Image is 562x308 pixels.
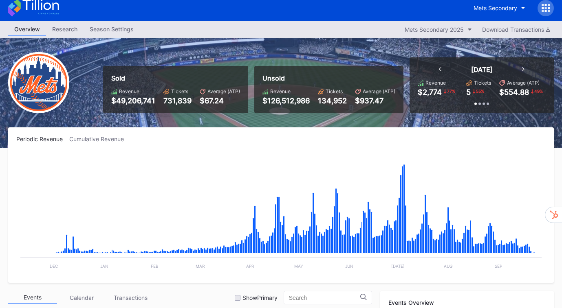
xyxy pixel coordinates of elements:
[200,96,240,105] div: $67.24
[84,23,140,36] a: Season Settings
[46,23,84,35] div: Research
[474,80,491,86] div: Tickets
[475,88,485,94] div: 55 %
[50,264,58,269] text: Dec
[151,264,159,269] text: Feb
[8,52,69,113] img: New-York-Mets-Transparent.png
[262,96,310,105] div: $126,512,986
[405,26,464,33] div: Mets Secondary 2025
[100,264,108,269] text: Jan
[207,88,240,94] div: Average (ATP)
[388,299,546,306] div: Events Overview
[8,23,46,36] a: Overview
[401,24,476,35] button: Mets Secondary 2025
[69,135,130,142] div: Cumulative Revenue
[482,26,550,33] div: Download Transactions
[16,135,69,142] div: Periodic Revenue
[84,23,140,35] div: Season Settings
[196,264,205,269] text: Mar
[246,264,254,269] text: Apr
[289,295,360,301] input: Search
[467,0,531,15] button: Mets Secondary
[119,88,139,94] div: Revenue
[262,74,395,82] div: Unsold
[171,88,188,94] div: Tickets
[446,88,456,94] div: 77 %
[57,291,106,304] div: Calendar
[106,291,155,304] div: Transactions
[111,96,155,105] div: $49,206,741
[326,88,343,94] div: Tickets
[495,264,502,269] text: Sep
[471,66,493,74] div: [DATE]
[318,96,347,105] div: 134,952
[111,74,240,82] div: Sold
[270,88,291,94] div: Revenue
[345,264,353,269] text: Jun
[8,291,57,304] div: Events
[444,264,452,269] text: Aug
[163,96,192,105] div: 731,839
[418,88,442,96] div: $2,774
[46,23,84,36] a: Research
[425,80,446,86] div: Revenue
[16,153,546,275] svg: Chart title
[294,264,303,269] text: May
[363,88,395,94] div: Average (ATP)
[478,24,554,35] button: Download Transactions
[391,264,405,269] text: [DATE]
[499,88,529,96] div: $554.88
[466,88,471,96] div: 5
[355,96,395,105] div: $937.47
[507,80,540,86] div: Average (ATP)
[474,4,517,11] div: Mets Secondary
[242,294,278,301] div: Show Primary
[533,88,544,94] div: 49 %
